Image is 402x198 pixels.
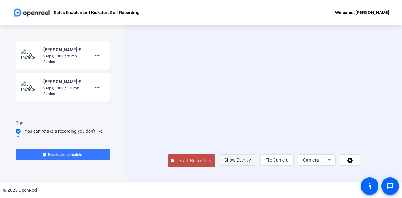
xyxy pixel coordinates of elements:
button: Finish and complete [16,149,110,160]
button: Start Recording [168,154,215,167]
span: Start Recording [174,157,215,164]
div: Tips: [16,119,110,126]
div: You can retake a recording you don’t like [16,128,110,134]
div: [PERSON_NAME]-Sales Enablement Kickstart 2025-Sales Enablement Kickstart Self Recording-176000107... [43,78,85,85]
div: 3 mins [43,91,85,97]
p: Sales Enablement Kickstart Self Recording [54,9,139,16]
div: 3 mins [43,59,85,65]
mat-icon: more_horiz [94,51,101,59]
div: © 2025 OpenReel [3,187,37,194]
span: Flip Camera [265,158,289,163]
img: OpenReel logo [13,6,51,19]
span: Camera [303,158,319,163]
button: Flip Camera [260,154,294,166]
span: Show Overlay [225,158,251,163]
div: Pick a quiet and well-lit area to record [16,136,110,142]
mat-icon: play_circle_outline [26,84,34,90]
div: [PERSON_NAME]-Sales Enablement Kickstart 2025-Sales Enablement Kickstart Self Recording-176011147... [43,46,85,53]
mat-icon: accessibility [366,182,373,190]
div: 24fps, 1080P, 95mb [43,53,85,59]
div: Welcome, [PERSON_NAME] [335,9,389,16]
img: thumb-nail [21,49,39,62]
button: Show Overlay [220,154,256,166]
img: thumb-nail [21,81,39,94]
span: Finish and complete [48,152,82,157]
mat-icon: play_circle_outline [26,52,34,58]
mat-icon: more_horiz [94,83,101,91]
div: 24fps, 1080P, 130mb [43,85,85,91]
mat-icon: message [386,182,394,190]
